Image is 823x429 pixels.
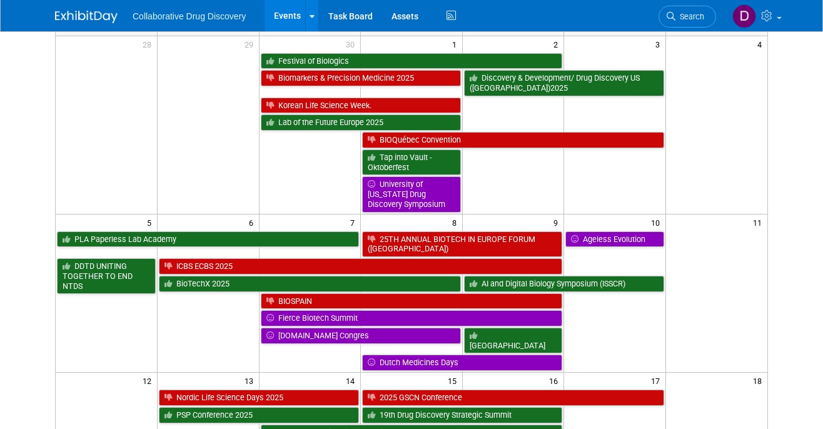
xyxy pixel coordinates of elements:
[650,214,665,230] span: 10
[261,53,563,69] a: Festival of Biologics
[464,276,664,292] a: AI and Digital Biology Symposium (ISSCR)
[565,231,664,248] a: Ageless Evolution
[159,390,359,406] a: Nordic Life Science Days 2025
[732,4,756,28] img: Daniel Castro
[675,12,704,21] span: Search
[159,276,461,292] a: BioTechX 2025
[349,214,360,230] span: 7
[345,373,360,388] span: 14
[756,36,767,52] span: 4
[261,310,563,326] a: Fierce Biotech Summit
[261,70,461,86] a: Biomarkers & Precision Medicine 2025
[345,36,360,52] span: 30
[650,373,665,388] span: 17
[261,114,461,131] a: Lab of the Future Europe 2025
[362,149,461,175] a: Tap into Vault - Oktoberfest
[243,373,259,388] span: 13
[451,214,462,230] span: 8
[55,11,118,23] img: ExhibitDay
[248,214,259,230] span: 6
[362,407,562,423] a: 19th Drug Discovery Strategic Summit
[362,231,562,257] a: 25TH ANNUAL BIOTECH IN EUROPE FORUM ([GEOGRAPHIC_DATA])
[362,355,562,371] a: Dutch Medicines Days
[464,328,563,353] a: [GEOGRAPHIC_DATA]
[159,258,562,275] a: ICBS ECBS 2025
[261,293,563,310] a: BIOSPAIN
[57,231,359,248] a: PLA Paperless Lab Academy
[659,6,716,28] a: Search
[243,36,259,52] span: 29
[447,373,462,388] span: 15
[57,258,156,294] a: DDTD UNITING TOGETHER TO END NTDS
[159,407,359,423] a: PSP Conference 2025
[261,98,461,114] a: Korean Life Science Week.
[654,36,665,52] span: 3
[548,373,563,388] span: 16
[362,132,664,148] a: BIOQuébec Convention
[146,214,157,230] span: 5
[141,373,157,388] span: 12
[141,36,157,52] span: 28
[133,11,246,21] span: Collaborative Drug Discovery
[552,36,563,52] span: 2
[464,70,664,96] a: Discovery & Development/ Drug Discovery US ([GEOGRAPHIC_DATA])2025
[451,36,462,52] span: 1
[362,390,664,406] a: 2025 GSCN Conference
[752,214,767,230] span: 11
[552,214,563,230] span: 9
[752,373,767,388] span: 18
[261,328,461,344] a: [DOMAIN_NAME] Congres
[362,176,461,212] a: University of [US_STATE] Drug Discovery Symposium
